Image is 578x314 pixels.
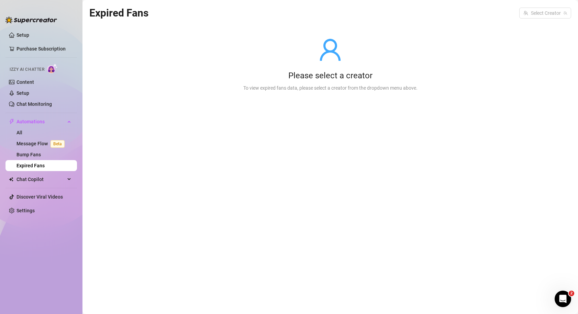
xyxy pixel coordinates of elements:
span: Automations [16,116,65,127]
div: Please select a creator [243,70,418,81]
img: logo-BBDzfeDw.svg [5,16,57,23]
span: Beta [51,140,65,148]
iframe: Intercom live chat [555,291,571,307]
a: All [16,130,22,135]
a: Bump Fans [16,152,41,157]
span: thunderbolt [9,119,14,124]
a: Purchase Subscription [16,43,71,54]
a: Setup [16,32,29,38]
span: 2 [569,291,574,296]
span: Izzy AI Chatter [10,66,44,73]
span: team [563,11,567,15]
div: To view expired fans data, please select a creator from the dropdown menu above. [243,84,418,92]
img: AI Chatter [47,64,58,74]
a: Message FlowBeta [16,141,67,146]
a: Expired Fans [16,163,45,168]
img: Chat Copilot [9,177,13,182]
a: Discover Viral Videos [16,194,63,200]
span: Chat Copilot [16,174,65,185]
a: Settings [16,208,35,213]
a: Setup [16,90,29,96]
span: user [318,37,343,62]
article: Expired Fans [89,5,148,21]
a: Chat Monitoring [16,101,52,107]
a: Content [16,79,34,85]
